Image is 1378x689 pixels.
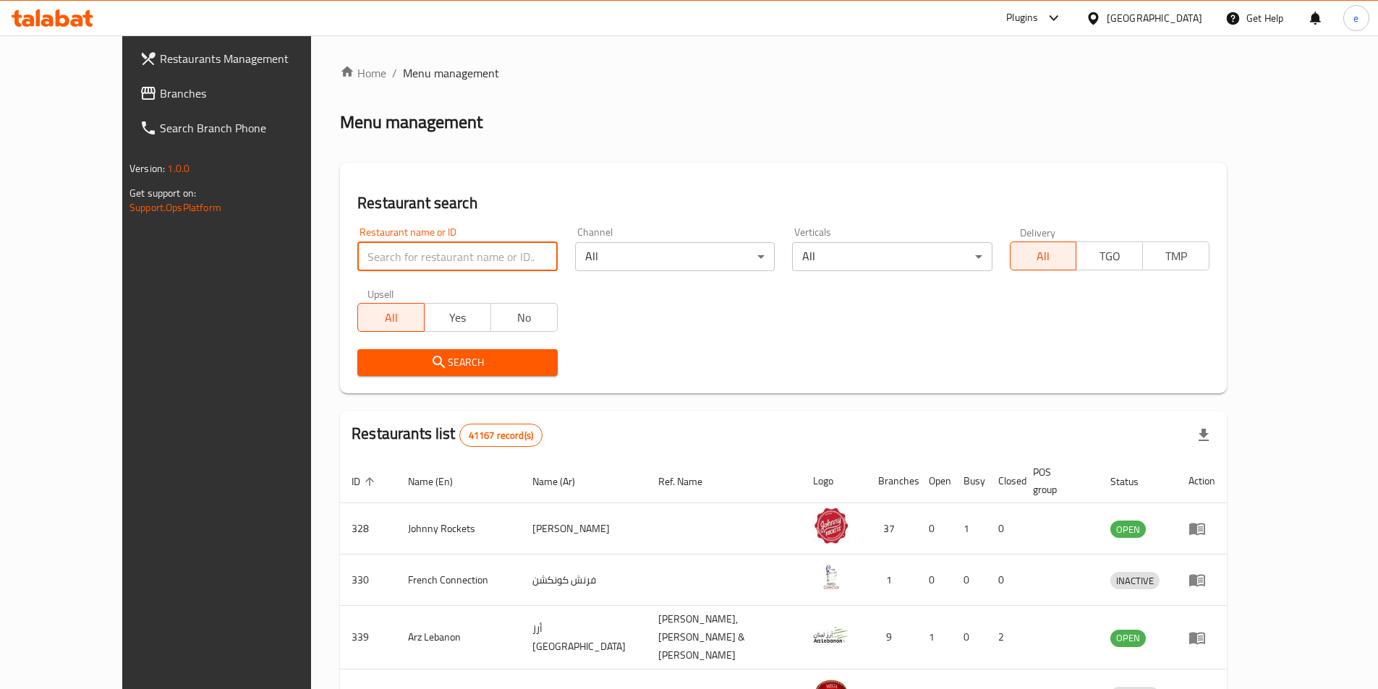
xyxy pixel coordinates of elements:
div: Menu [1188,629,1215,646]
td: Arz Lebanon [396,606,521,669]
th: Busy [952,459,987,503]
span: Menu management [403,64,499,82]
div: All [792,242,992,271]
div: Export file [1186,418,1221,453]
td: 37 [867,503,917,555]
span: TGO [1082,246,1137,267]
td: [PERSON_NAME],[PERSON_NAME] & [PERSON_NAME] [647,606,802,669]
td: 0 [952,606,987,669]
a: Branches [128,76,352,111]
span: e [1353,10,1358,26]
td: 330 [340,555,396,606]
td: Johnny Rockets [396,503,521,555]
div: INACTIVE [1110,572,1160,589]
h2: Restaurants list [352,423,543,447]
th: Branches [867,459,917,503]
h2: Menu management [340,111,482,134]
img: French Connection [813,559,849,595]
td: 0 [987,503,1021,555]
span: All [1016,246,1071,267]
div: Plugins [1006,9,1038,27]
span: Yes [430,307,485,328]
img: Johnny Rockets [813,508,849,544]
span: All [364,307,419,328]
td: 339 [340,606,396,669]
span: Ref. Name [658,473,721,490]
button: No [490,303,558,332]
span: TMP [1149,246,1204,267]
div: All [575,242,775,271]
td: French Connection [396,555,521,606]
span: ID [352,473,379,490]
span: INACTIVE [1110,573,1160,589]
a: Support.OpsPlatform [129,198,221,217]
td: 0 [917,555,952,606]
li: / [392,64,397,82]
td: 0 [952,555,987,606]
td: 2 [987,606,1021,669]
td: فرنش كونكشن [521,555,647,606]
h2: Restaurant search [357,192,1209,214]
td: 1 [917,606,952,669]
td: 1 [867,555,917,606]
span: POS group [1033,463,1081,498]
button: Search [357,349,557,376]
input: Search for restaurant name or ID.. [357,242,557,271]
span: No [497,307,552,328]
span: Branches [160,85,341,102]
div: [GEOGRAPHIC_DATA] [1107,10,1202,26]
div: Total records count [459,424,543,447]
span: Search [369,354,545,372]
div: Menu [1188,520,1215,537]
label: Upsell [367,288,394,299]
span: OPEN [1110,630,1146,646]
span: Restaurants Management [160,50,341,67]
th: Closed [987,459,1021,503]
button: TMP [1142,241,1209,270]
span: Version: [129,159,165,178]
span: Status [1110,473,1157,490]
span: Search Branch Phone [160,119,341,137]
span: Name (Ar) [532,473,594,490]
td: 0 [917,503,952,555]
td: 328 [340,503,396,555]
span: OPEN [1110,521,1146,538]
img: Arz Lebanon [813,617,849,653]
a: Search Branch Phone [128,111,352,145]
button: Yes [424,303,491,332]
span: 41167 record(s) [460,429,542,442]
td: [PERSON_NAME] [521,503,647,555]
label: Delivery [1020,227,1056,237]
span: Get support on: [129,184,196,202]
a: Home [340,64,386,82]
td: 0 [987,555,1021,606]
th: Action [1177,459,1227,503]
a: Restaurants Management [128,41,352,76]
td: 1 [952,503,987,555]
button: TGO [1076,241,1143,270]
button: All [357,303,425,332]
th: Logo [801,459,867,503]
div: Menu [1188,571,1215,589]
button: All [1010,241,1077,270]
nav: breadcrumb [340,64,1227,82]
span: 1.0.0 [167,159,190,178]
td: 9 [867,606,917,669]
td: أرز [GEOGRAPHIC_DATA] [521,606,647,669]
th: Open [917,459,952,503]
span: Name (En) [408,473,472,490]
